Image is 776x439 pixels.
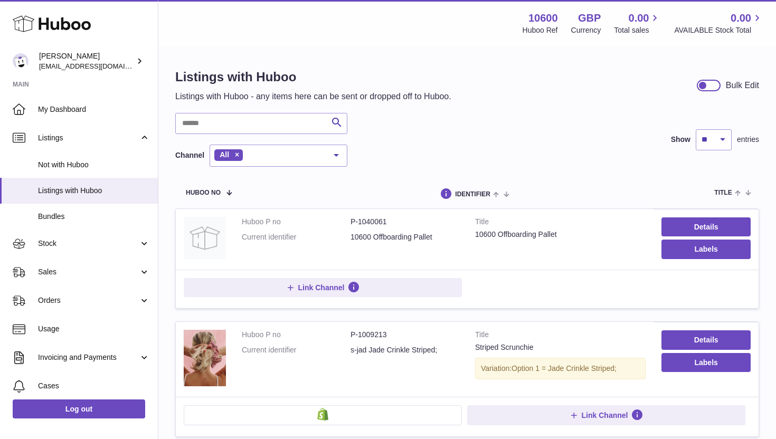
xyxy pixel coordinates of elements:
[455,191,490,198] span: identifier
[351,217,459,227] dd: P-1040061
[242,345,351,355] dt: Current identifier
[38,267,139,277] span: Sales
[242,217,351,227] dt: Huboo P no
[175,91,451,102] p: Listings with Huboo - any items here can be sent or dropped off to Huboo.
[220,150,229,159] span: All
[571,25,601,35] div: Currency
[351,330,459,340] dd: P-1009213
[726,80,759,91] div: Bulk Edit
[674,11,763,35] a: 0.00 AVAILABLE Stock Total
[714,189,732,196] span: title
[661,353,751,372] button: Labels
[731,11,751,25] span: 0.00
[317,408,328,421] img: shopify-small.png
[175,150,204,160] label: Channel
[475,217,646,230] strong: Title
[186,189,221,196] span: Huboo no
[184,217,226,259] img: 10600 Offboarding Pallet
[184,330,226,386] img: Striped Scrunchie
[38,381,150,391] span: Cases
[351,232,459,242] dd: 10600 Offboarding Pallet
[13,399,145,418] a: Log out
[38,133,139,143] span: Listings
[38,324,150,334] span: Usage
[38,352,139,362] span: Invoicing and Payments
[184,278,462,297] button: Link Channel
[661,330,751,349] a: Details
[614,25,661,35] span: Total sales
[38,160,150,170] span: Not with Huboo
[737,135,759,145] span: entries
[475,330,646,342] strong: Title
[38,238,139,249] span: Stock
[629,11,649,25] span: 0.00
[467,405,745,425] button: Link Channel
[523,25,558,35] div: Huboo Ref
[512,364,617,373] span: Option 1 = Jade Crinkle Striped;
[582,411,628,420] span: Link Channel
[674,25,763,35] span: AVAILABLE Stock Total
[475,230,646,240] div: 10600 Offboarding Pallet
[578,11,601,25] strong: GBP
[671,135,690,145] label: Show
[38,186,150,196] span: Listings with Huboo
[38,104,150,114] span: My Dashboard
[351,345,459,355] dd: s-jad Jade Crinkle Striped;
[528,11,558,25] strong: 10600
[175,69,451,85] h1: Listings with Huboo
[13,53,29,69] img: bart@spelthamstore.com
[39,62,155,70] span: [EMAIL_ADDRESS][DOMAIN_NAME]
[475,358,646,379] div: Variation:
[661,240,751,259] button: Labels
[242,330,351,340] dt: Huboo P no
[475,342,646,352] div: Striped Scrunchie
[298,283,345,292] span: Link Channel
[39,51,134,71] div: [PERSON_NAME]
[38,295,139,306] span: Orders
[38,212,150,222] span: Bundles
[661,217,751,236] a: Details
[242,232,351,242] dt: Current identifier
[614,11,661,35] a: 0.00 Total sales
